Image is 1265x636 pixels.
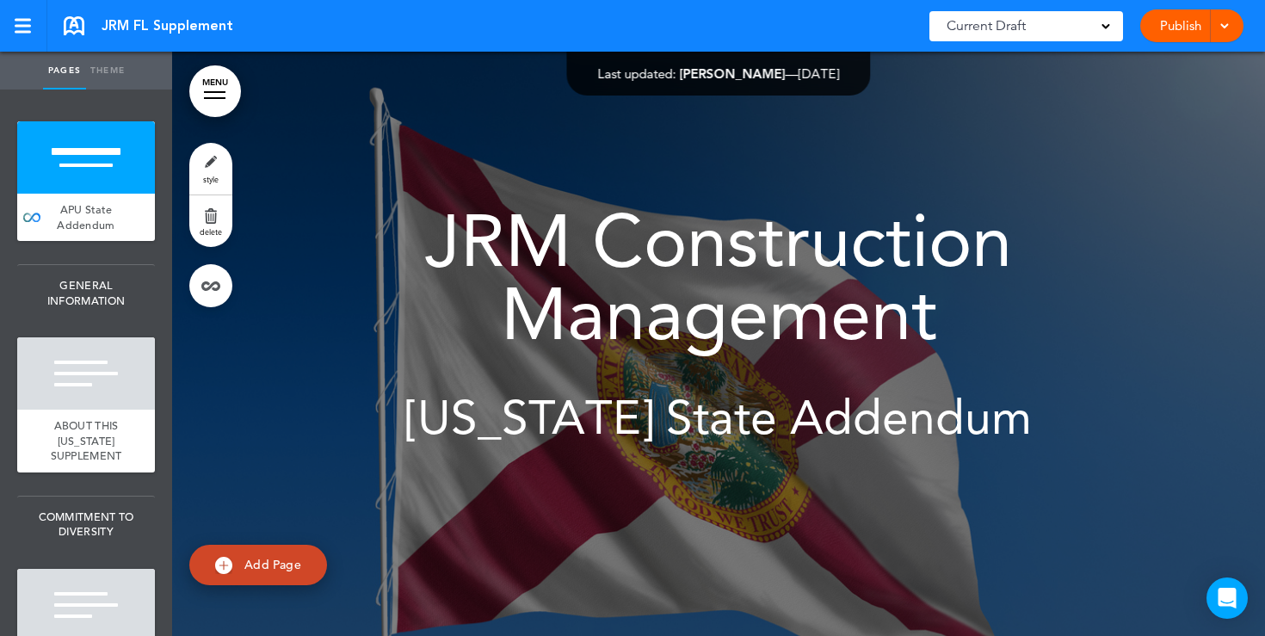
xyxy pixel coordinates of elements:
[799,65,840,82] span: [DATE]
[1153,9,1207,42] a: Publish
[51,418,122,463] span: ABOUT THIS [US_STATE] SUPPLEMENT
[43,52,86,90] a: Pages
[189,195,232,247] a: delete
[17,194,155,241] a: APU State Addendum
[203,174,219,184] span: style
[189,65,241,117] a: MENU
[598,65,676,82] span: Last updated:
[598,67,840,80] div: —
[17,497,155,553] span: COMMITMENT TO DIVERSITY
[215,557,232,574] img: add.svg
[244,557,301,572] span: Add Page
[86,52,129,90] a: Theme
[200,226,222,237] span: delete
[405,389,1032,445] span: [US_STATE] State Addendum
[1206,577,1248,619] div: Open Intercom Messenger
[189,143,232,195] a: style
[102,16,233,35] span: JRM FL Supplement
[17,265,155,321] span: GENERAL INFORMATION
[425,197,1012,356] span: JRM Construction Management
[23,213,40,222] img: infinity_blue.svg
[947,14,1026,38] span: Current Draft
[680,65,786,82] span: [PERSON_NAME]​​​​
[17,410,155,472] a: ABOUT THIS [US_STATE] SUPPLEMENT
[189,545,327,585] a: Add Page
[57,202,114,232] span: APU State Addendum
